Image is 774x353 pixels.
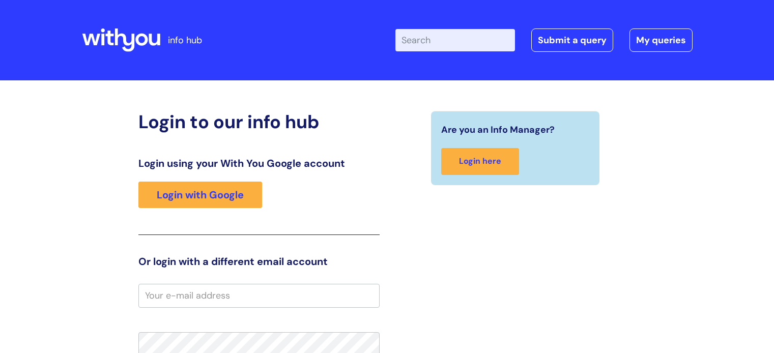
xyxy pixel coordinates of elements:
[441,148,519,175] a: Login here
[168,32,202,48] p: info hub
[138,255,380,268] h3: Or login with a different email account
[395,29,515,51] input: Search
[138,284,380,307] input: Your e-mail address
[531,28,613,52] a: Submit a query
[138,157,380,169] h3: Login using your With You Google account
[441,122,555,138] span: Are you an Info Manager?
[138,111,380,133] h2: Login to our info hub
[138,182,262,208] a: Login with Google
[629,28,693,52] a: My queries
